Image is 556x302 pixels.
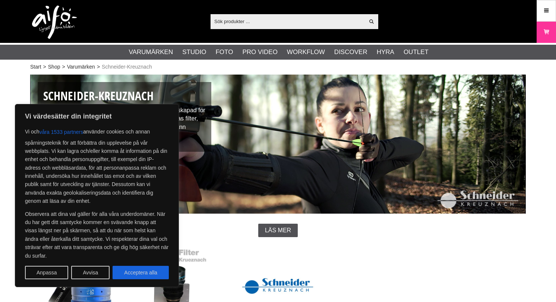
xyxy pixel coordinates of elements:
[25,266,68,279] button: Anpassa
[43,88,206,104] h1: Schneider-Kreuznach
[211,16,364,27] input: Sök produkter ...
[334,47,367,57] a: Discover
[377,47,394,57] a: Hyra
[129,47,173,57] a: Varumärken
[38,82,211,152] div: Schneider-Kreuznach levererar optik i världsklass, skapad för professionella fotografer som kräve...
[242,47,277,57] a: Pro Video
[102,63,152,71] span: Schneider-Kreuznach
[25,112,169,121] p: Vi värdesätter din integritet
[67,63,95,71] a: Varumärken
[265,227,291,234] span: Läs mer
[32,6,77,39] img: logo.png
[30,75,526,214] img: Schneider Kreuznach Objektiv och Filter
[97,63,100,71] span: >
[404,47,429,57] a: Outlet
[25,125,169,205] p: Vi och använder cookies och annan spårningsteknik för att förbättra din upplevelse på vår webbpla...
[62,63,65,71] span: >
[287,47,325,57] a: Workflow
[43,63,46,71] span: >
[182,47,206,57] a: Studio
[30,63,41,71] a: Start
[48,63,60,71] a: Shop
[113,266,169,279] button: Acceptera alla
[15,104,179,287] div: Vi värdesätter din integritet
[40,125,83,139] button: våra 1533 partners
[71,266,110,279] button: Avvisa
[25,210,169,260] p: Observera att dina val gäller för alla våra underdomäner. När du har gett ditt samtycke kommer en...
[215,47,233,57] a: Foto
